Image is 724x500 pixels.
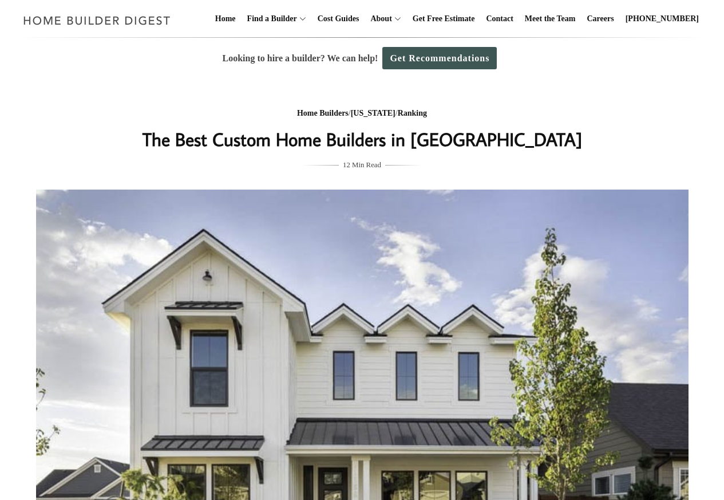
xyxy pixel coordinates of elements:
[243,1,297,37] a: Find a Builder
[297,109,349,117] a: Home Builders
[343,159,381,171] span: 12 Min Read
[408,1,480,37] a: Get Free Estimate
[481,1,517,37] a: Contact
[18,9,176,32] img: Home Builder Digest
[351,109,395,117] a: [US_STATE]
[313,1,364,37] a: Cost Guides
[134,107,591,121] div: / /
[621,1,703,37] a: [PHONE_NUMBER]
[211,1,240,37] a: Home
[583,1,619,37] a: Careers
[366,1,391,37] a: About
[382,47,497,69] a: Get Recommendations
[398,109,427,117] a: Ranking
[134,125,591,153] h1: The Best Custom Home Builders in [GEOGRAPHIC_DATA]
[520,1,580,37] a: Meet the Team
